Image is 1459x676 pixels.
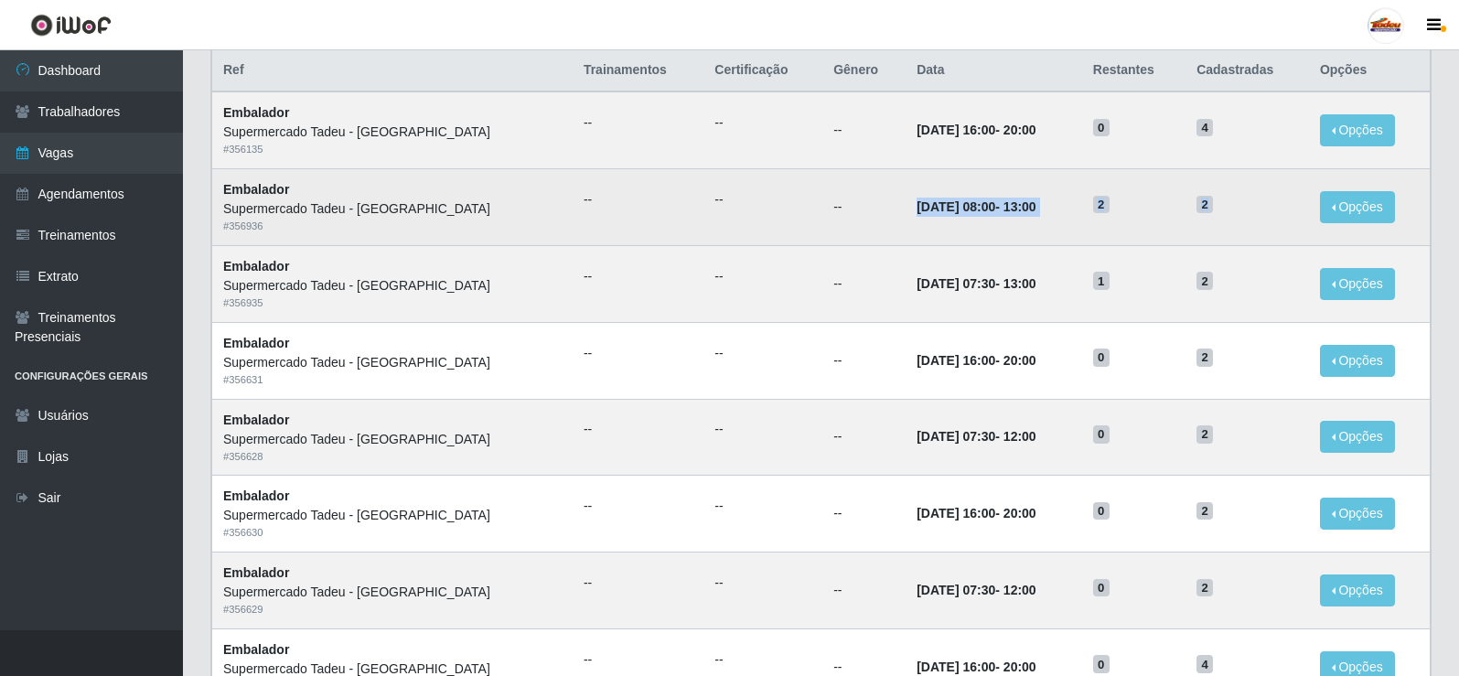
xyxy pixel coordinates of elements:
span: 2 [1196,196,1213,214]
ul: -- [584,650,692,670]
strong: Embalador [223,105,289,120]
span: 4 [1196,119,1213,137]
time: 20:00 [1003,353,1036,368]
ul: -- [714,650,811,670]
td: -- [822,476,906,553]
strong: Embalador [223,642,289,657]
th: Opções [1309,49,1431,92]
div: Supermercado Tadeu - [GEOGRAPHIC_DATA] [223,276,562,295]
td: -- [822,399,906,476]
strong: - [917,199,1035,214]
td: -- [822,245,906,322]
time: 20:00 [1003,506,1036,520]
button: Opções [1320,268,1395,300]
time: [DATE] 16:00 [917,353,995,368]
span: 0 [1093,119,1110,137]
time: [DATE] 07:30 [917,429,995,444]
strong: Embalador [223,259,289,274]
th: Ref [212,49,573,92]
ul: -- [714,113,811,133]
ul: -- [714,190,811,209]
strong: - [917,429,1035,444]
th: Certificação [703,49,822,92]
span: 2 [1196,272,1213,290]
img: CoreUI Logo [30,14,112,37]
th: Restantes [1082,49,1185,92]
time: [DATE] 07:30 [917,583,995,597]
span: 2 [1196,425,1213,444]
span: 2 [1196,579,1213,597]
th: Trainamentos [573,49,703,92]
strong: Embalador [223,182,289,197]
div: # 356936 [223,219,562,234]
ul: -- [714,344,811,363]
time: [DATE] 16:00 [917,506,995,520]
strong: Embalador [223,413,289,427]
ul: -- [584,113,692,133]
time: 13:00 [1003,199,1036,214]
time: 12:00 [1003,429,1036,444]
time: 20:00 [1003,660,1036,674]
div: # 356935 [223,295,562,311]
span: 0 [1093,425,1110,444]
td: -- [822,322,906,399]
strong: - [917,660,1035,674]
div: # 356135 [223,142,562,157]
div: Supermercado Tadeu - [GEOGRAPHIC_DATA] [223,430,562,449]
td: -- [822,169,906,246]
time: [DATE] 07:30 [917,276,995,291]
button: Opções [1320,574,1395,606]
span: 1 [1093,272,1110,290]
strong: - [917,353,1035,368]
span: 2 [1093,196,1110,214]
strong: Embalador [223,488,289,503]
th: Cadastradas [1185,49,1309,92]
button: Opções [1320,114,1395,146]
div: # 356630 [223,525,562,541]
button: Opções [1320,421,1395,453]
ul: -- [584,344,692,363]
time: 13:00 [1003,276,1036,291]
div: Supermercado Tadeu - [GEOGRAPHIC_DATA] [223,199,562,219]
button: Opções [1320,191,1395,223]
td: -- [822,91,906,168]
span: 2 [1196,349,1213,367]
span: 0 [1093,349,1110,367]
div: Supermercado Tadeu - [GEOGRAPHIC_DATA] [223,123,562,142]
button: Opções [1320,498,1395,530]
time: 12:00 [1003,583,1036,597]
div: Supermercado Tadeu - [GEOGRAPHIC_DATA] [223,583,562,602]
time: [DATE] 08:00 [917,199,995,214]
strong: - [917,583,1035,597]
div: Supermercado Tadeu - [GEOGRAPHIC_DATA] [223,506,562,525]
strong: - [917,276,1035,291]
time: 20:00 [1003,123,1036,137]
span: 4 [1196,655,1213,673]
ul: -- [584,420,692,439]
strong: Embalador [223,336,289,350]
ul: -- [584,190,692,209]
span: 2 [1196,502,1213,520]
ul: -- [584,497,692,516]
ul: -- [584,267,692,286]
div: # 356628 [223,449,562,465]
ul: -- [714,574,811,593]
time: [DATE] 16:00 [917,123,995,137]
div: # 356629 [223,602,562,617]
div: # 356631 [223,372,562,388]
ul: -- [714,420,811,439]
td: -- [822,553,906,629]
ul: -- [714,267,811,286]
ul: -- [714,497,811,516]
th: Data [906,49,1082,92]
strong: - [917,506,1035,520]
div: Supermercado Tadeu - [GEOGRAPHIC_DATA] [223,353,562,372]
span: 0 [1093,502,1110,520]
ul: -- [584,574,692,593]
span: 0 [1093,579,1110,597]
strong: - [917,123,1035,137]
span: 0 [1093,655,1110,673]
time: [DATE] 16:00 [917,660,995,674]
th: Gênero [822,49,906,92]
strong: Embalador [223,565,289,580]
